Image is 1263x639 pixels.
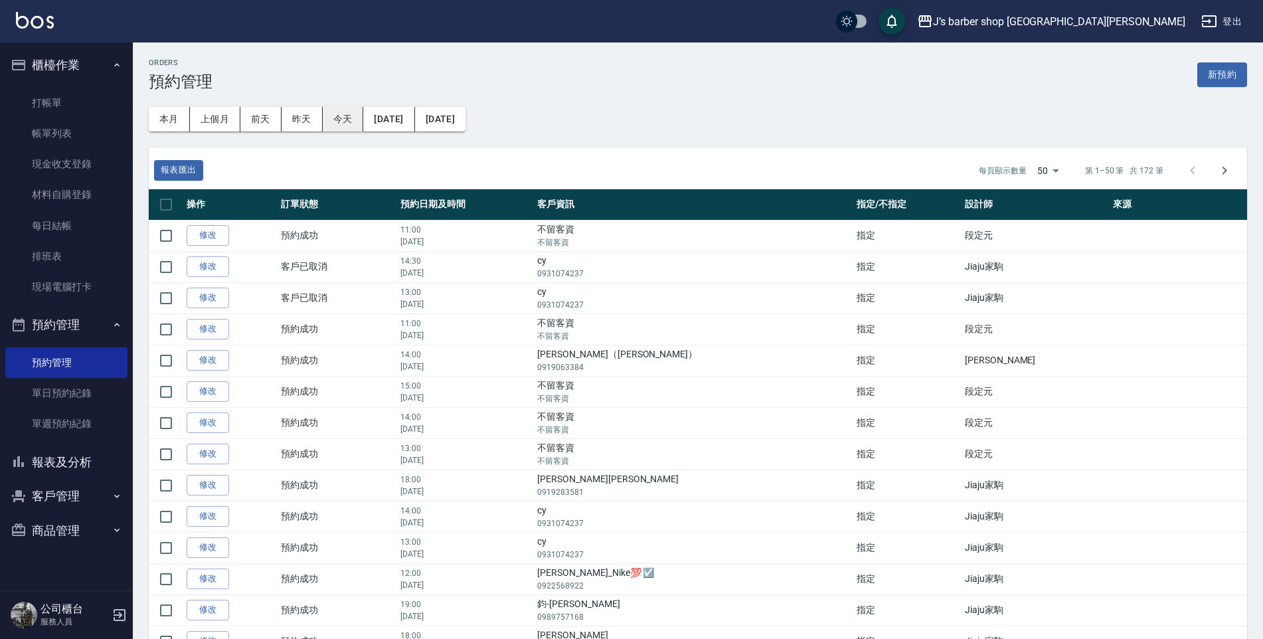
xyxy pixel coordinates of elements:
p: 不留客資 [537,455,850,467]
button: [DATE] [363,107,414,132]
th: 訂單狀態 [278,189,397,221]
td: Jiaju家駒 [962,251,1110,282]
a: 排班表 [5,241,127,272]
a: 修改 [187,350,229,371]
td: 指定 [853,376,962,407]
button: [DATE] [415,107,465,132]
th: 客戶資訊 [534,189,853,221]
h2: Orders [149,58,212,67]
p: 11:00 [400,224,531,236]
td: 預約成功 [278,563,397,594]
p: 不留客資 [537,330,850,342]
td: Jiaju家駒 [962,594,1110,626]
p: [DATE] [400,236,531,248]
p: 18:00 [400,474,531,486]
p: [DATE] [400,267,531,279]
a: 修改 [187,537,229,558]
p: 19:00 [400,598,531,610]
td: Jiaju家駒 [962,532,1110,563]
button: 新預約 [1197,62,1247,87]
p: 不留客資 [537,393,850,405]
td: 指定 [853,314,962,345]
p: 0989757168 [537,611,850,623]
a: 單週預約紀錄 [5,409,127,439]
p: 0922568922 [537,580,850,592]
th: 指定/不指定 [853,189,962,221]
p: 13:00 [400,536,531,548]
td: 預約成功 [278,220,397,251]
td: 預約成功 [278,376,397,407]
a: 修改 [187,475,229,496]
p: 0931074237 [537,299,850,311]
td: 不留客資 [534,438,853,470]
div: J’s barber shop [GEOGRAPHIC_DATA][PERSON_NAME] [933,13,1185,30]
p: [DATE] [400,517,531,529]
td: [PERSON_NAME]_Nike💯 ☑️ [534,563,853,594]
a: 材料自購登錄 [5,179,127,210]
td: 段定元 [962,438,1110,470]
button: 櫃檯作業 [5,48,127,82]
td: 預約成功 [278,314,397,345]
p: 不留客資 [537,424,850,436]
td: cy [534,532,853,563]
p: [DATE] [400,329,531,341]
p: 13:00 [400,442,531,454]
p: 服務人員 [41,616,108,628]
p: 13:00 [400,286,531,298]
td: 指定 [853,501,962,532]
td: 預約成功 [278,594,397,626]
th: 操作 [183,189,278,221]
p: 14:00 [400,349,531,361]
div: 50 [1032,153,1064,189]
td: 指定 [853,438,962,470]
td: 指定 [853,563,962,594]
a: 修改 [187,319,229,339]
button: 報表及分析 [5,445,127,480]
td: 指定 [853,407,962,438]
p: [DATE] [400,610,531,622]
a: 修改 [187,381,229,402]
p: [DATE] [400,298,531,310]
img: Logo [16,12,54,29]
a: 修改 [187,506,229,527]
p: 第 1–50 筆 共 172 筆 [1085,165,1163,177]
a: 預約管理 [5,347,127,378]
td: 段定元 [962,407,1110,438]
p: [DATE] [400,423,531,435]
p: [DATE] [400,548,531,560]
td: 不留客資 [534,407,853,438]
a: 修改 [187,256,229,277]
td: 預約成功 [278,532,397,563]
p: [DATE] [400,486,531,498]
td: 指定 [853,532,962,563]
td: 客戶已取消 [278,282,397,314]
a: 新預約 [1197,68,1247,80]
a: 現金收支登錄 [5,149,127,179]
td: 段定元 [962,314,1110,345]
button: 今天 [323,107,364,132]
td: cy [534,251,853,282]
a: 修改 [187,444,229,464]
a: 修改 [187,288,229,308]
td: Jiaju家駒 [962,501,1110,532]
td: 指定 [853,470,962,501]
td: 預約成功 [278,501,397,532]
td: 預約成功 [278,470,397,501]
td: [PERSON_NAME] [962,345,1110,376]
button: 昨天 [282,107,323,132]
td: 鈞-[PERSON_NAME] [534,594,853,626]
th: 設計師 [962,189,1110,221]
td: 預約成功 [278,407,397,438]
img: Person [11,602,37,628]
td: Jiaju家駒 [962,470,1110,501]
p: 12:00 [400,567,531,579]
p: 0919283581 [537,486,850,498]
td: Jiaju家駒 [962,282,1110,314]
td: [PERSON_NAME][PERSON_NAME] [534,470,853,501]
td: 段定元 [962,220,1110,251]
button: 上個月 [190,107,240,132]
td: 不留客資 [534,376,853,407]
p: 0931074237 [537,268,850,280]
button: 報表匯出 [154,160,203,181]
